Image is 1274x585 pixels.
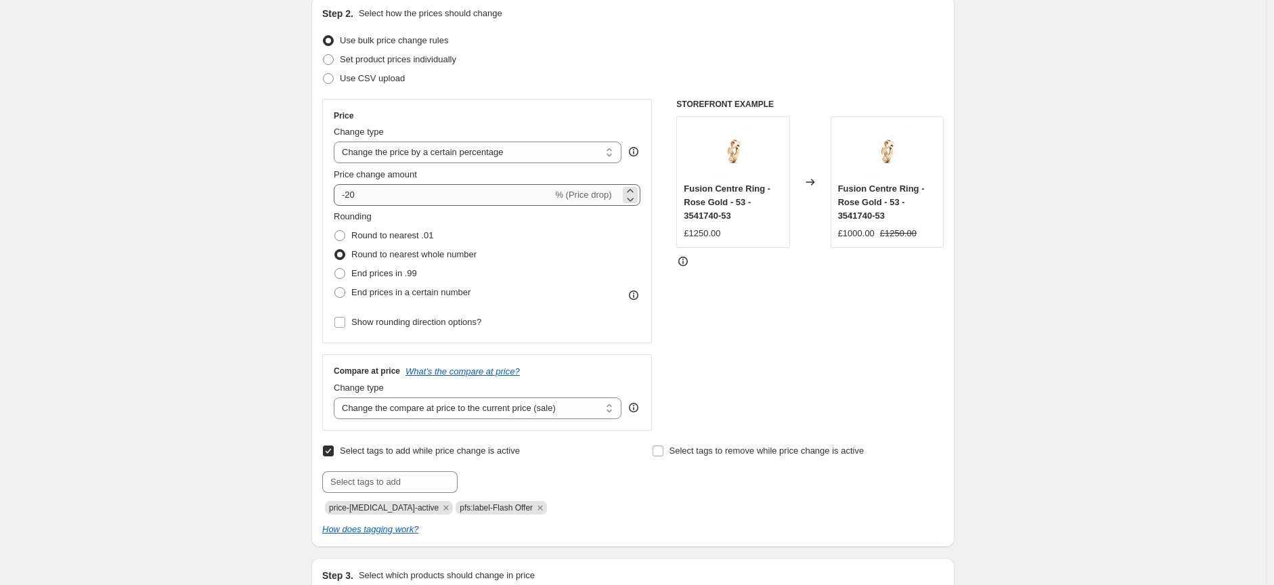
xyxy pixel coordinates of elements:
[860,124,914,178] img: georg-jensen-fusion-centre-ring-rose-gold-53-3541740-53-p1087-96520_image_80x.jpg
[880,227,917,240] strike: £1250.00
[351,268,417,278] span: End prices in .99
[351,230,433,240] span: Round to nearest .01
[329,503,439,513] span: price-change-job-active
[460,503,533,513] span: pfs:label-Flash Offer
[627,401,640,414] div: help
[351,317,481,327] span: Show rounding direction options?
[340,446,520,456] span: Select tags to add while price change is active
[334,169,417,179] span: Price change amount
[359,7,502,20] p: Select how the prices should change
[838,183,925,221] span: Fusion Centre Ring - Rose Gold - 53 - 3541740-53
[340,54,456,64] span: Set product prices individually
[405,366,520,376] button: What's the compare at price?
[359,569,535,582] p: Select which products should change in price
[322,569,353,582] h2: Step 3.
[334,127,384,137] span: Change type
[322,471,458,493] input: Select tags to add
[334,383,384,393] span: Change type
[334,110,353,121] h3: Price
[669,446,864,456] span: Select tags to remove while price change is active
[334,211,372,221] span: Rounding
[684,227,720,240] div: £1250.00
[627,145,640,158] div: help
[440,502,452,514] button: Remove price-change-job-active
[838,227,875,240] div: £1000.00
[334,366,400,376] h3: Compare at price
[322,7,353,20] h2: Step 2.
[684,183,770,221] span: Fusion Centre Ring - Rose Gold - 53 - 3541740-53
[322,524,418,534] a: How does tagging work?
[534,502,546,514] button: Remove pfs:label-Flash Offer
[340,73,405,83] span: Use CSV upload
[676,99,944,110] h6: STOREFRONT EXAMPLE
[555,190,611,200] span: % (Price drop)
[706,124,760,178] img: georg-jensen-fusion-centre-ring-rose-gold-53-3541740-53-p1087-96520_image_80x.jpg
[351,287,470,297] span: End prices in a certain number
[334,184,552,206] input: -15
[351,249,477,259] span: Round to nearest whole number
[340,35,448,45] span: Use bulk price change rules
